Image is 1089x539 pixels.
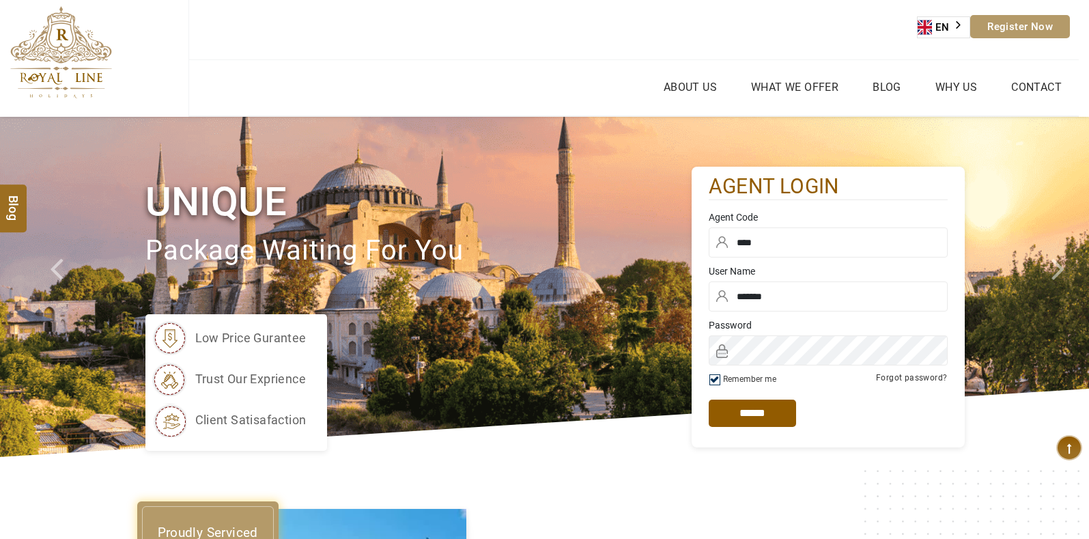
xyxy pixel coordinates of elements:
a: Why Us [932,77,980,97]
label: Agent Code [709,210,948,224]
label: User Name [709,264,948,278]
aside: Language selected: English [917,16,970,38]
a: About Us [660,77,720,97]
h2: agent login [709,174,948,200]
a: Blog [869,77,905,97]
h1: Unique [145,176,692,227]
a: EN [918,17,970,38]
a: Check next prev [33,117,87,457]
li: client satisafaction [152,403,307,437]
label: Remember me [723,374,776,384]
li: trust our exprience [152,362,307,396]
a: Register Now [970,15,1070,38]
li: low price gurantee [152,321,307,355]
span: Blog [5,195,23,206]
a: Forgot password? [876,373,947,383]
div: Language [917,16,970,38]
label: Password [709,318,948,332]
img: The Royal Line Holidays [10,6,112,98]
a: Check next image [1034,117,1089,457]
a: Contact [1008,77,1065,97]
a: What we Offer [748,77,842,97]
p: package waiting for you [145,228,692,274]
